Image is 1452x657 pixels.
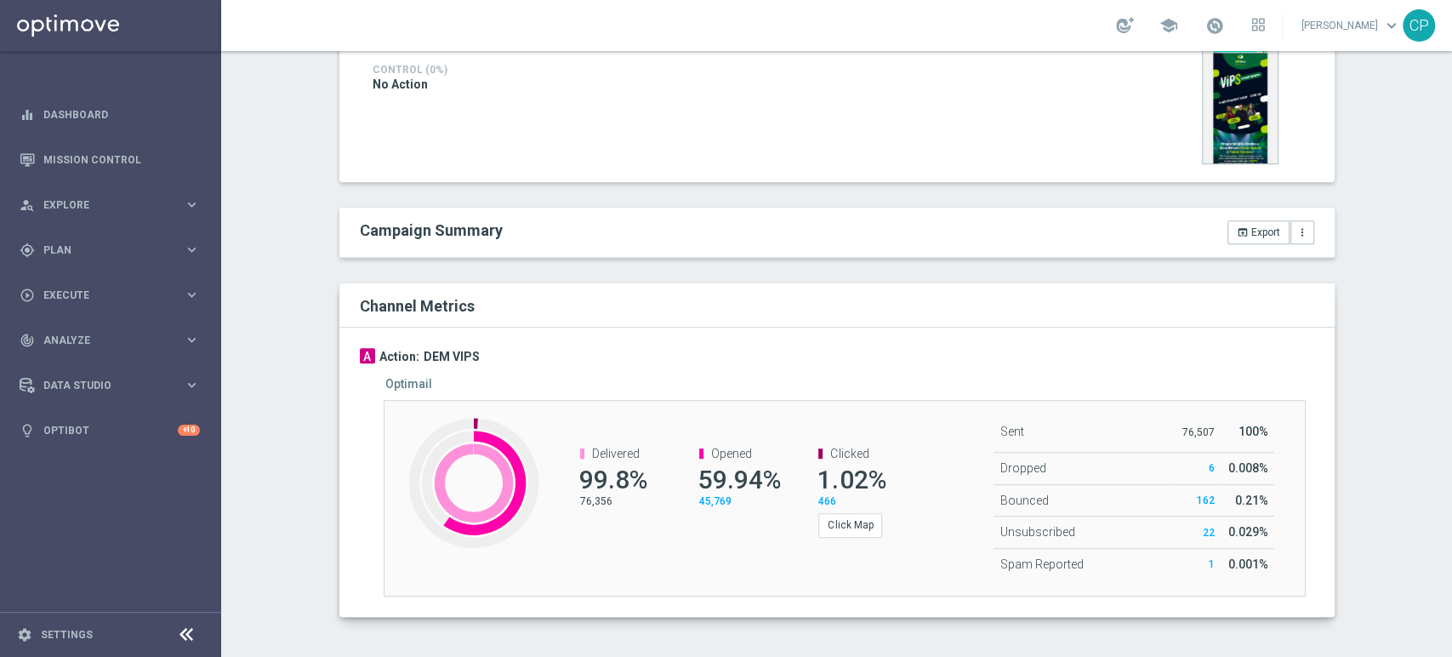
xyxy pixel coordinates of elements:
button: play_circle_outline Execute keyboard_arrow_right [19,289,201,302]
span: school [1159,16,1178,35]
span: 1 [1208,558,1214,570]
a: Mission Control [43,137,200,182]
i: person_search [20,197,35,213]
a: Settings [41,630,93,640]
button: more_vert [1290,220,1314,244]
div: +10 [178,425,200,436]
span: 0.21% [1234,494,1267,507]
span: 1.02% [817,465,885,494]
i: keyboard_arrow_right [184,287,200,303]
a: Optibot [43,408,178,453]
div: Explore [20,197,184,213]
i: keyboard_arrow_right [184,332,200,348]
div: Mission Control [20,137,200,182]
a: Dashboard [43,92,200,137]
span: Sent [1000,425,1024,438]
span: 99.8% [579,465,647,494]
span: Delivered [592,447,640,460]
div: Data Studio [20,378,184,393]
button: Data Studio keyboard_arrow_right [19,379,201,392]
span: 100% [1238,425,1267,438]
a: [PERSON_NAME]keyboard_arrow_down [1300,13,1403,38]
span: Dropped [1000,461,1046,475]
h2: Channel Metrics [360,297,475,315]
span: 466 [818,495,836,507]
span: 0.029% [1227,525,1267,539]
span: keyboard_arrow_down [1382,16,1401,35]
span: 0.008% [1227,461,1267,475]
h3: Action: [379,349,419,364]
i: more_vert [1296,226,1308,238]
button: gps_fixed Plan keyboard_arrow_right [19,243,201,257]
h4: Control (0%) [373,64,983,76]
span: Unsubscribed [1000,525,1075,539]
button: track_changes Analyze keyboard_arrow_right [19,334,201,347]
h3: DEM VIPS [424,349,480,364]
button: Click Map [818,513,882,537]
button: Mission Control [19,153,201,167]
span: 22 [1202,527,1214,539]
span: Analyze [43,335,184,346]
span: Spam Reported [1000,557,1084,571]
button: person_search Explore keyboard_arrow_right [19,198,201,212]
h2: Campaign Summary [360,221,503,239]
div: Analyze [20,333,184,348]
div: Optibot [20,408,200,453]
p: 76,356 [580,494,657,508]
button: equalizer Dashboard [19,108,201,122]
div: Plan [20,243,184,258]
span: Plan [43,245,184,255]
i: gps_fixed [20,243,35,258]
span: Explore [43,200,184,210]
button: lightbulb Optibot +10 [19,424,201,437]
i: settings [17,627,32,643]
img: 35789.jpeg [1202,13,1278,164]
span: 45,769 [699,495,732,507]
i: keyboard_arrow_right [184,377,200,393]
span: Opened [711,447,752,460]
p: 76,507 [1181,426,1214,439]
span: 0.001% [1227,557,1267,571]
i: keyboard_arrow_right [184,242,200,258]
span: 59.94% [698,465,781,494]
button: open_in_browser Export [1227,220,1290,244]
span: 6 [1208,462,1214,474]
span: 162 [1196,494,1214,506]
span: Data Studio [43,380,184,391]
i: lightbulb [20,423,35,438]
div: Dashboard [20,92,200,137]
i: open_in_browser [1237,226,1249,238]
div: CP [1403,9,1435,42]
i: track_changes [20,333,35,348]
div: Execute [20,288,184,303]
i: equalizer [20,107,35,123]
i: keyboard_arrow_right [184,197,200,213]
span: Execute [43,290,184,300]
i: play_circle_outline [20,288,35,303]
div: Channel Metrics [360,294,1324,317]
span: No Action [373,77,428,92]
span: Bounced [1000,494,1049,507]
span: Clicked [830,447,868,460]
div: A [360,348,375,363]
h5: Optimail [385,377,432,391]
